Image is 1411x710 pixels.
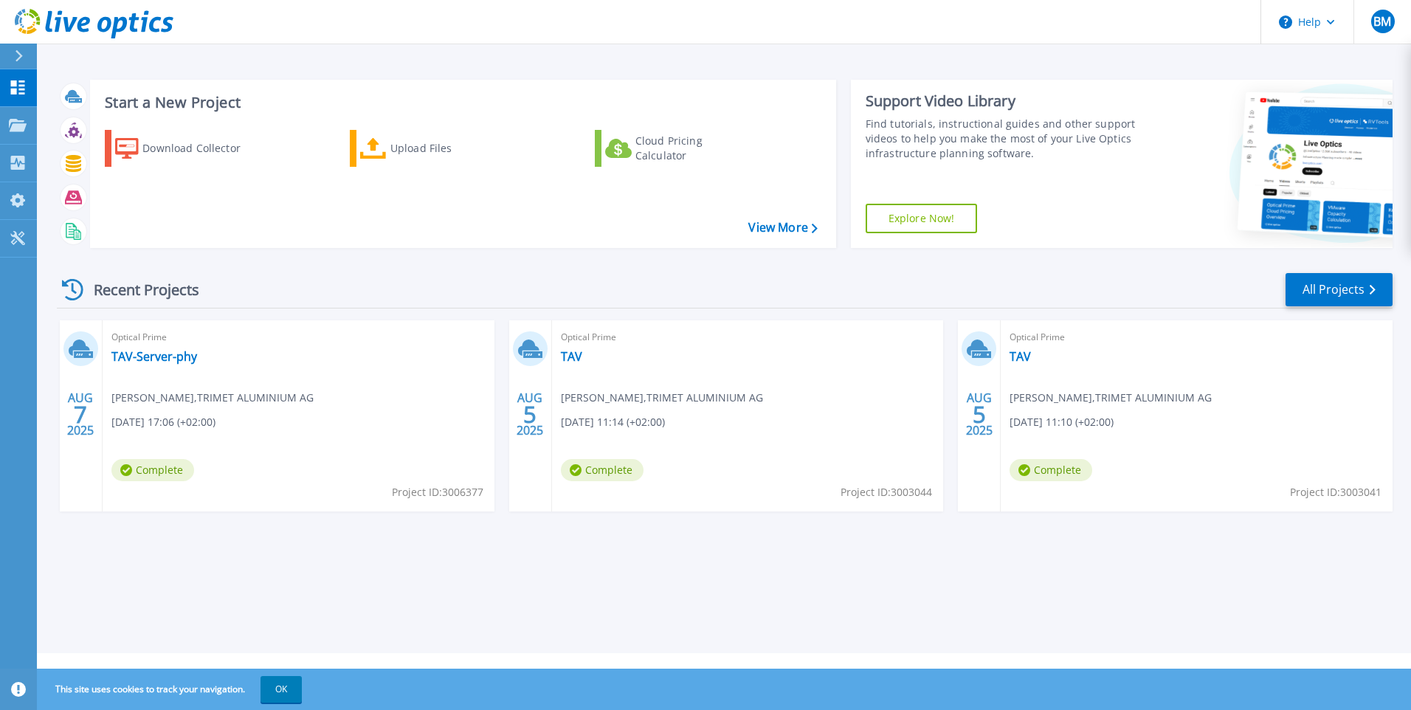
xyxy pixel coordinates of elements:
a: Download Collector [105,130,269,167]
div: Download Collector [142,134,261,163]
span: [PERSON_NAME] , TRIMET ALUMINIUM AG [111,390,314,406]
span: [DATE] 17:06 (+02:00) [111,414,215,430]
div: Cloud Pricing Calculator [635,134,753,163]
span: [PERSON_NAME] , TRIMET ALUMINIUM AG [561,390,763,406]
span: [DATE] 11:10 (+02:00) [1010,414,1114,430]
a: Explore Now! [866,204,978,233]
a: All Projects [1286,273,1393,306]
span: Optical Prime [1010,329,1384,345]
span: BM [1373,15,1391,27]
span: Complete [111,459,194,481]
span: [PERSON_NAME] , TRIMET ALUMINIUM AG [1010,390,1212,406]
a: TAV [561,349,582,364]
h3: Start a New Project [105,94,817,111]
span: Project ID: 3003044 [841,484,932,500]
span: Optical Prime [111,329,486,345]
span: 5 [523,408,537,421]
a: Upload Files [350,130,514,167]
div: Recent Projects [57,272,219,308]
span: [DATE] 11:14 (+02:00) [561,414,665,430]
span: 7 [74,408,87,421]
span: Complete [561,459,644,481]
div: Find tutorials, instructional guides and other support videos to help you make the most of your L... [866,117,1142,161]
span: Project ID: 3003041 [1290,484,1381,500]
div: Support Video Library [866,92,1142,111]
span: 5 [973,408,986,421]
div: AUG 2025 [66,387,94,441]
div: Upload Files [390,134,508,163]
span: Project ID: 3006377 [392,484,483,500]
span: Complete [1010,459,1092,481]
a: Cloud Pricing Calculator [595,130,759,167]
span: This site uses cookies to track your navigation. [41,676,302,703]
button: OK [261,676,302,703]
a: TAV [1010,349,1031,364]
span: Optical Prime [561,329,935,345]
div: AUG 2025 [965,387,993,441]
a: TAV-Server-phy [111,349,197,364]
a: View More [748,221,817,235]
div: AUG 2025 [516,387,544,441]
